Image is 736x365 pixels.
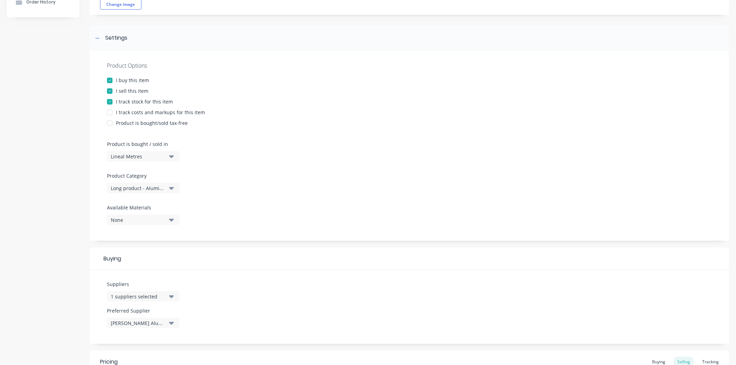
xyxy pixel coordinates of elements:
[111,185,166,192] div: Long product - Aluminium
[111,216,166,224] div: None
[107,318,179,328] button: [PERSON_NAME] Aluminium
[105,34,127,42] div: Settings
[107,307,179,314] label: Preferred Supplier
[111,293,166,300] div: 1 suppliers selected
[107,183,179,193] button: Long product - Aluminium
[107,172,176,179] label: Product Category
[107,215,179,225] button: None
[116,87,148,95] div: I sell this item
[111,319,166,327] div: [PERSON_NAME] Aluminium
[107,61,712,70] div: Product Options
[116,119,188,127] div: Product is bought/sold tax-free
[107,280,179,288] label: Suppliers
[107,151,179,161] button: Lineal Metres
[116,109,205,116] div: I track costs and markups for this item
[107,204,179,211] label: Available Materials
[90,248,729,270] div: Buying
[111,153,166,160] div: Lineal Metres
[107,291,179,302] button: 1 suppliers selected
[107,140,176,148] label: Product is bought / sold in
[116,98,173,105] div: I track stock for this item
[116,77,149,84] div: I buy this item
